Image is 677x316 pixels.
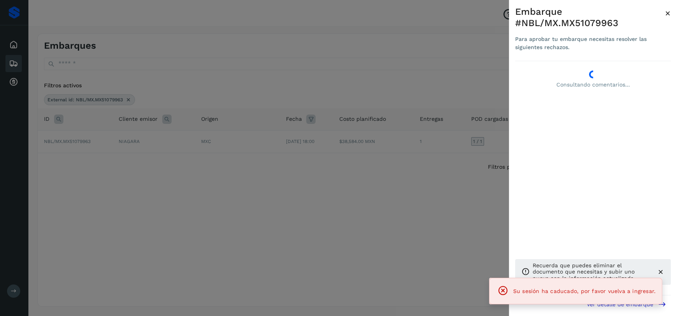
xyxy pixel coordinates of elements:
[587,302,653,307] span: Ver detalle de embarque
[515,35,665,51] div: Para aprobar tu embarque necesitas resolver las siguientes rechazos.
[665,8,671,19] span: ×
[515,81,671,88] p: Consultando comentarios...
[513,288,656,294] span: Su sesión ha caducado, por favor vuelva a ingresar.
[515,6,665,29] div: Embarque #NBL/MX.MX51079963
[533,262,651,282] p: Recuerda que puedes eliminar el documento que necesitas y subir uno nuevo con la información actu...
[665,6,671,20] button: Close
